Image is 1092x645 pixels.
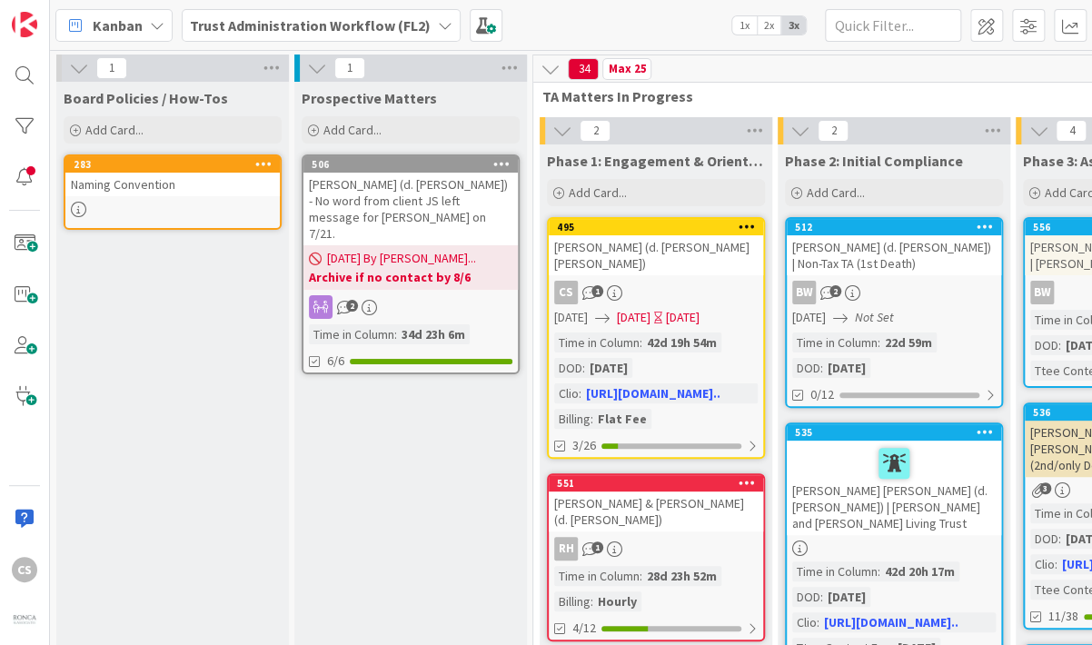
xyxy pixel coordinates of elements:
[554,332,640,352] div: Time in Column
[818,120,849,142] span: 2
[591,409,593,429] span: :
[549,537,763,561] div: RH
[591,541,603,553] span: 1
[666,308,700,327] div: [DATE]
[795,426,1001,439] div: 535
[323,122,382,138] span: Add Card...
[785,152,963,170] span: Phase 2: Initial Compliance
[820,587,823,607] span: :
[591,285,603,297] span: 1
[829,285,841,297] span: 2
[303,156,518,245] div: 506[PERSON_NAME] (d. [PERSON_NAME]) - No word from client JS left message for [PERSON_NAME] on 7/21.
[303,173,518,245] div: [PERSON_NAME] (d. [PERSON_NAME]) - No word from client JS left message for [PERSON_NAME] on 7/21.
[302,89,437,107] span: Prospective Matters
[792,358,820,378] div: DOD
[327,352,344,371] span: 6/6
[787,441,1001,535] div: [PERSON_NAME] [PERSON_NAME] (d. [PERSON_NAME]) | [PERSON_NAME] and [PERSON_NAME] Living Trust
[792,612,817,632] div: Clio
[65,173,280,196] div: Naming Convention
[640,332,642,352] span: :
[1056,120,1087,142] span: 4
[554,566,640,586] div: Time in Column
[1030,335,1058,355] div: DOD
[554,409,591,429] div: Billing
[547,217,765,459] a: 495[PERSON_NAME] (d. [PERSON_NAME] [PERSON_NAME])CS[DATE][DATE][DATE]Time in Column:42d 19h 54mDO...
[640,566,642,586] span: :
[557,221,763,233] div: 495
[787,281,1001,304] div: BW
[557,477,763,490] div: 551
[85,122,144,138] span: Add Card...
[1058,529,1061,549] span: :
[549,219,763,275] div: 495[PERSON_NAME] (d. [PERSON_NAME] [PERSON_NAME])
[792,561,878,581] div: Time in Column
[880,561,959,581] div: 42d 20h 17m
[1030,281,1054,304] div: BW
[12,557,37,582] div: CS
[309,324,394,344] div: Time in Column
[795,221,1001,233] div: 512
[585,358,632,378] div: [DATE]
[96,57,127,79] span: 1
[642,332,721,352] div: 42d 19h 54m
[781,16,806,35] span: 3x
[302,154,520,374] a: 506[PERSON_NAME] (d. [PERSON_NAME]) - No word from client JS left message for [PERSON_NAME] on 7/...
[1030,529,1058,549] div: DOD
[572,436,596,455] span: 3/26
[792,332,878,352] div: Time in Column
[549,281,763,304] div: CS
[547,152,765,170] span: Phase 1: Engagement & Orientation
[820,358,823,378] span: :
[617,308,650,327] span: [DATE]
[582,358,585,378] span: :
[549,491,763,531] div: [PERSON_NAME] & [PERSON_NAME] (d. [PERSON_NAME])
[554,383,579,403] div: Clio
[787,424,1001,441] div: 535
[586,385,720,402] a: [URL][DOMAIN_NAME]..
[554,281,578,304] div: CS
[312,158,518,171] div: 506
[568,58,599,80] span: 34
[309,268,512,286] b: Archive if no contact by 8/6
[397,324,470,344] div: 34d 23h 6m
[785,217,1003,408] a: 512[PERSON_NAME] (d. [PERSON_NAME]) | Non-Tax TA (1st Death)BW[DATE]Not SetTime in Column:22d 59m...
[878,561,880,581] span: :
[807,184,865,201] span: Add Card...
[303,156,518,173] div: 506
[757,16,781,35] span: 2x
[579,383,581,403] span: :
[580,120,611,142] span: 2
[593,591,641,611] div: Hourly
[817,612,819,632] span: :
[1048,607,1078,626] span: 11/38
[608,64,646,74] div: Max 25
[74,158,280,171] div: 283
[1055,554,1057,574] span: :
[787,219,1001,235] div: 512
[12,608,37,633] img: avatar
[823,587,870,607] div: [DATE]
[64,89,228,107] span: Board Policies / How-Tos
[880,332,937,352] div: 22d 59m
[855,309,894,325] i: Not Set
[732,16,757,35] span: 1x
[394,324,397,344] span: :
[65,156,280,173] div: 283
[823,358,870,378] div: [DATE]
[93,15,143,36] span: Kanban
[792,308,826,327] span: [DATE]
[549,475,763,491] div: 551
[810,385,834,404] span: 0/12
[12,12,37,37] img: Visit kanbanzone.com
[1058,335,1061,355] span: :
[593,409,651,429] div: Flat Fee
[787,219,1001,275] div: 512[PERSON_NAME] (d. [PERSON_NAME]) | Non-Tax TA (1st Death)
[554,308,588,327] span: [DATE]
[64,154,282,230] a: 283Naming Convention
[549,235,763,275] div: [PERSON_NAME] (d. [PERSON_NAME] [PERSON_NAME])
[787,424,1001,535] div: 535[PERSON_NAME] [PERSON_NAME] (d. [PERSON_NAME]) | [PERSON_NAME] and [PERSON_NAME] Living Trust
[787,235,1001,275] div: [PERSON_NAME] (d. [PERSON_NAME]) | Non-Tax TA (1st Death)
[591,591,593,611] span: :
[65,156,280,196] div: 283Naming Convention
[878,332,880,352] span: :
